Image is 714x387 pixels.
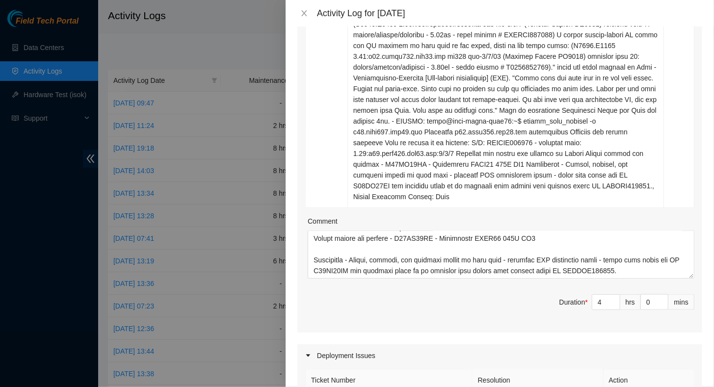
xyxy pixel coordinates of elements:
[668,294,694,310] div: mins
[317,8,702,19] div: Activity Log for [DATE]
[297,344,702,367] div: Deployment Issues
[297,9,311,18] button: Close
[620,294,641,310] div: hrs
[308,216,338,227] label: Comment
[305,353,311,359] span: caret-right
[300,9,308,17] span: close
[308,231,694,279] textarea: Comment
[559,297,588,308] div: Duration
